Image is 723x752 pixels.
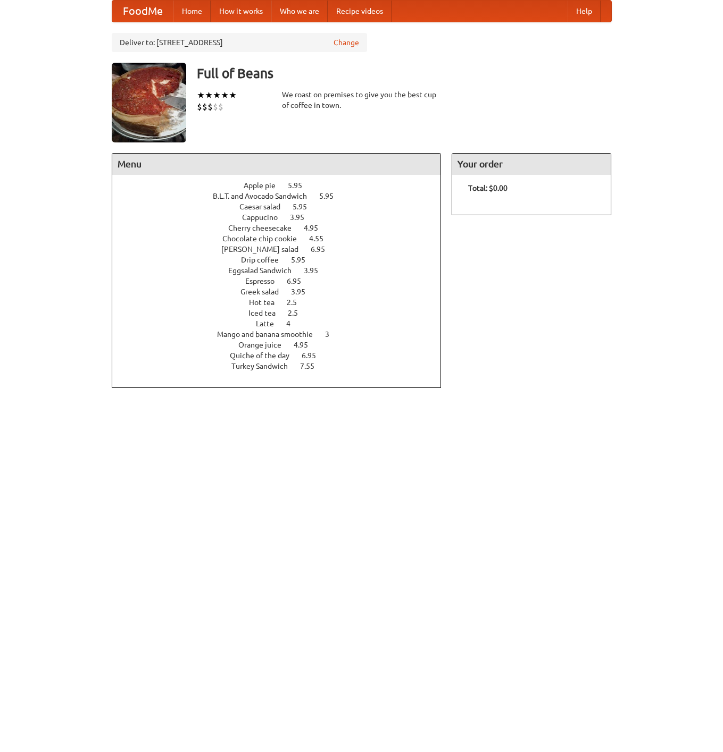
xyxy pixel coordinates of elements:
span: Greek salad [240,288,289,296]
a: Cherry cheesecake 4.95 [228,224,338,232]
a: Turkey Sandwich 7.55 [231,362,334,370]
span: Cherry cheesecake [228,224,302,232]
h4: Your order [452,154,611,175]
li: $ [207,101,213,113]
span: 4.55 [309,234,334,243]
li: $ [218,101,223,113]
li: ★ [221,89,229,101]
span: Turkey Sandwich [231,362,298,370]
span: 5.95 [319,192,344,200]
a: Apple pie 5.95 [244,181,322,190]
a: Iced tea 2.5 [248,309,318,317]
span: 4.95 [304,224,329,232]
h4: Menu [112,154,441,175]
a: Greek salad 3.95 [240,288,325,296]
span: 2.5 [288,309,309,317]
a: Home [173,1,211,22]
span: 3.95 [304,266,329,275]
a: Recipe videos [328,1,392,22]
span: Mango and banana smoothie [217,330,323,339]
span: 3 [325,330,340,339]
span: Caesar salad [239,202,291,211]
span: Hot tea [249,298,285,307]
span: Iced tea [248,309,286,317]
a: Mango and banana smoothie 3 [217,330,349,339]
li: ★ [229,89,237,101]
a: Help [568,1,601,22]
span: Drip coffee [241,256,289,264]
a: Latte 4 [256,319,310,328]
span: 4.95 [294,341,319,349]
a: Drip coffee 5.95 [241,256,325,264]
a: Espresso 6.95 [245,277,321,285]
b: Total: $0.00 [468,184,508,192]
span: 7.55 [300,362,325,370]
span: Quiche of the day [230,351,300,360]
li: ★ [205,89,213,101]
a: Hot tea 2.5 [249,298,317,307]
span: 2.5 [287,298,308,307]
a: FoodMe [112,1,173,22]
span: 3.95 [291,288,316,296]
div: We roast on premises to give you the best cup of coffee in town. [282,89,442,111]
span: Chocolate chip cookie [222,234,308,243]
h3: Full of Beans [197,63,612,84]
a: Cappucino 3.95 [242,213,324,222]
li: $ [202,101,207,113]
span: Cappucino [242,213,288,222]
a: Quiche of the day 6.95 [230,351,336,360]
a: Orange juice 4.95 [238,341,328,349]
span: 5.95 [288,181,313,190]
span: 5.95 [291,256,316,264]
span: Espresso [245,277,285,285]
img: angular.jpg [112,63,186,142]
span: 3.95 [290,213,315,222]
span: Apple pie [244,181,286,190]
a: Who we are [271,1,328,22]
a: Chocolate chip cookie 4.55 [222,234,343,243]
span: B.L.T. and Avocado Sandwich [213,192,318,200]
span: 5.95 [293,202,318,211]
a: Change [334,37,359,48]
span: [PERSON_NAME] salad [221,245,309,254]
div: Deliver to: [STREET_ADDRESS] [112,33,367,52]
span: 4 [286,319,301,328]
li: $ [213,101,218,113]
li: ★ [213,89,221,101]
span: 6.95 [311,245,336,254]
a: How it works [211,1,271,22]
span: Eggsalad Sandwich [228,266,302,275]
span: 6.95 [287,277,312,285]
span: Orange juice [238,341,292,349]
a: Caesar salad 5.95 [239,202,327,211]
li: ★ [197,89,205,101]
span: Latte [256,319,285,328]
a: [PERSON_NAME] salad 6.95 [221,245,345,254]
a: B.L.T. and Avocado Sandwich 5.95 [213,192,353,200]
a: Eggsalad Sandwich 3.95 [228,266,338,275]
li: $ [197,101,202,113]
span: 6.95 [302,351,327,360]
